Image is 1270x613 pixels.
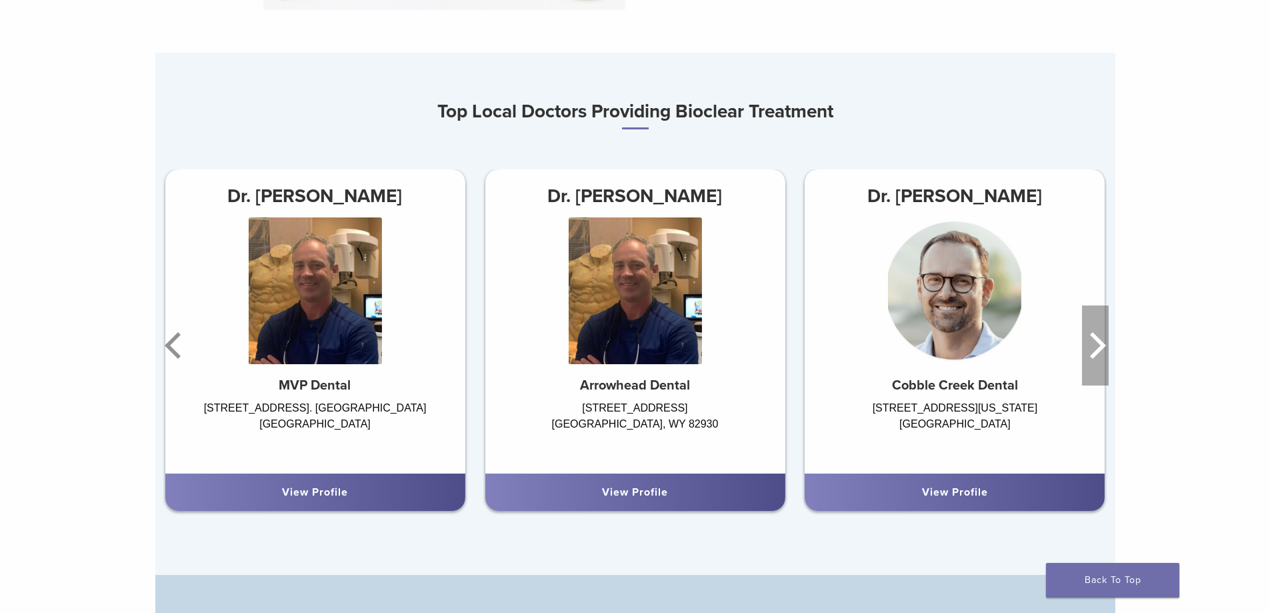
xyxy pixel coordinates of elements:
div: [STREET_ADDRESS] [GEOGRAPHIC_DATA], WY 82930 [485,400,785,460]
img: Dr. Jonathan Morgan [568,217,701,364]
strong: MVP Dental [279,378,351,394]
a: View Profile [922,486,988,499]
img: Dr. Jonathan Morgan [248,217,381,364]
h3: Dr. [PERSON_NAME] [805,180,1105,212]
img: Dr. Mark Harris [888,217,1021,364]
h3: Top Local Doctors Providing Bioclear Treatment [155,95,1115,129]
a: View Profile [602,486,668,499]
h3: Dr. [PERSON_NAME] [165,180,465,212]
button: Previous [162,305,189,386]
a: Back To Top [1046,563,1179,598]
a: View Profile [282,486,348,499]
button: Next [1082,305,1109,386]
div: [STREET_ADDRESS][US_STATE] [GEOGRAPHIC_DATA] [805,400,1105,460]
h3: Dr. [PERSON_NAME] [485,180,785,212]
strong: Arrowhead Dental [580,378,690,394]
strong: Cobble Creek Dental [892,378,1018,394]
div: [STREET_ADDRESS]. [GEOGRAPHIC_DATA] [GEOGRAPHIC_DATA] [165,400,465,460]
